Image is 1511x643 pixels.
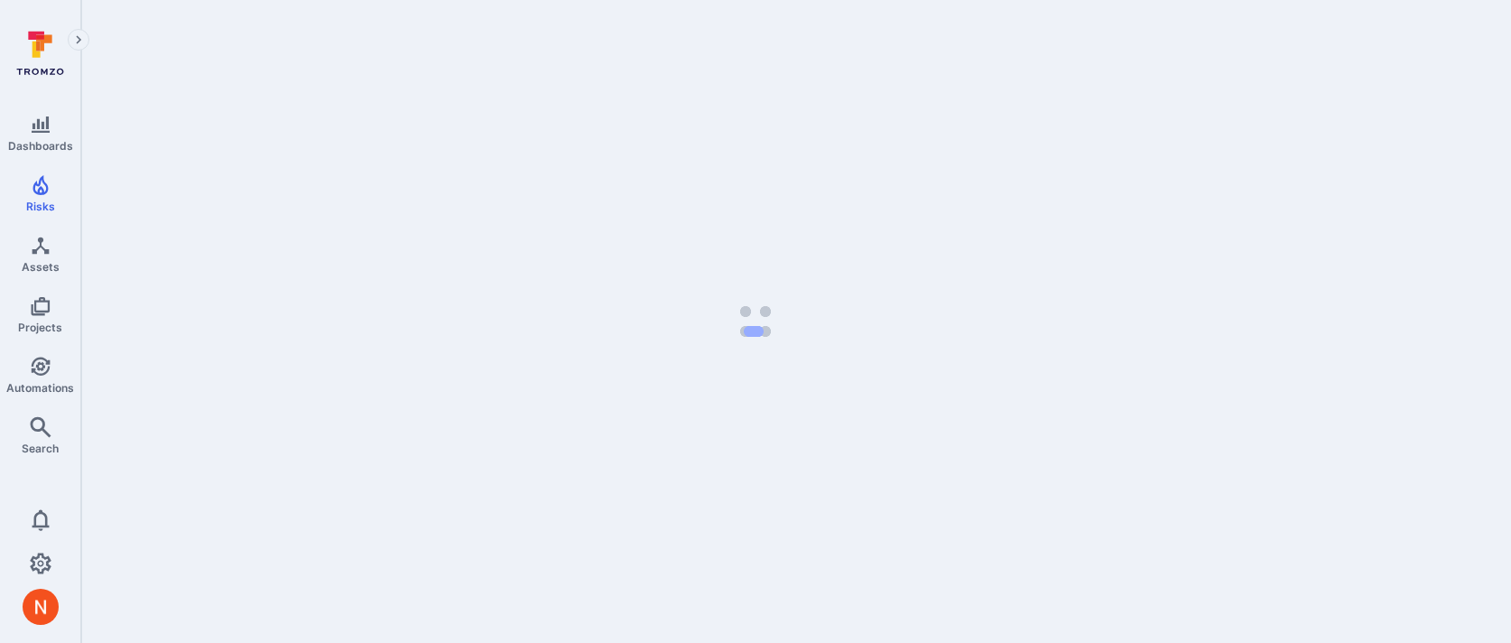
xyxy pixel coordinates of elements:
[68,29,89,51] button: Expand navigation menu
[26,200,55,213] span: Risks
[22,442,59,455] span: Search
[22,260,60,274] span: Assets
[72,33,85,48] i: Expand navigation menu
[23,589,59,625] div: Neeren Patki
[18,321,62,334] span: Projects
[8,139,73,153] span: Dashboards
[6,381,74,395] span: Automations
[23,589,59,625] img: ACg8ocIprwjrgDQnDsNSk9Ghn5p5-B8DpAKWoJ5Gi9syOE4K59tr4Q=s96-c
